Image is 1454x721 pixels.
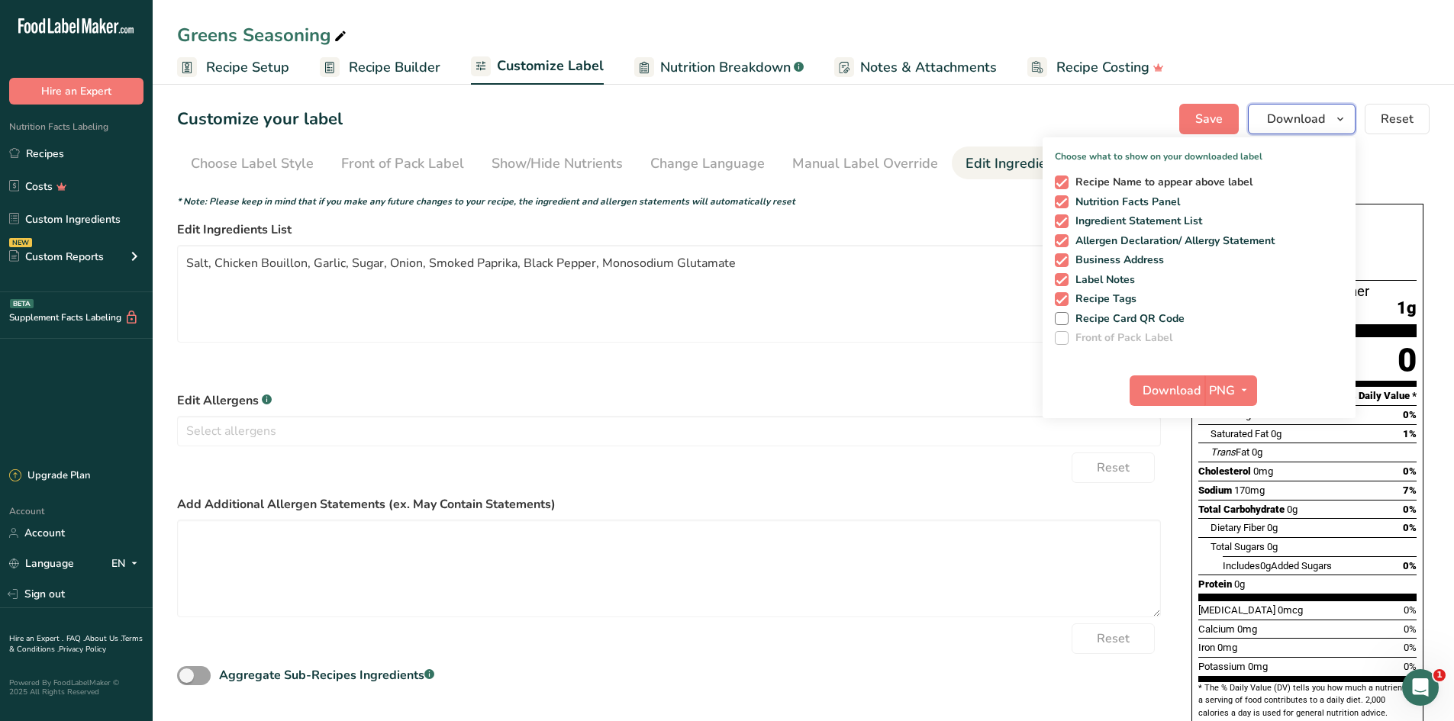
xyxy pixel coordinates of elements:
[177,220,1161,239] label: Edit Ingredients List
[1252,446,1262,458] span: 0g
[1404,604,1417,616] span: 0%
[320,50,440,85] a: Recipe Builder
[1403,465,1417,477] span: 0%
[341,153,464,174] div: Front of Pack Label
[1403,484,1417,496] span: 7%
[177,107,343,132] h1: Customize your label
[1069,312,1185,326] span: Recipe Card QR Code
[9,678,143,697] div: Powered By FoodLabelMaker © 2025 All Rights Reserved
[111,555,143,573] div: EN
[1056,57,1149,78] span: Recipe Costing
[1403,560,1417,571] span: 0%
[1179,104,1239,134] button: Save
[1253,465,1273,477] span: 0mg
[1211,428,1269,439] span: Saturated Fat
[10,299,34,308] div: BETA
[1198,604,1275,616] span: [MEDICAL_DATA]
[9,550,74,577] a: Language
[1069,175,1253,189] span: Recipe Name to appear above label
[177,21,350,49] div: Greens Seasoning
[966,153,1159,174] div: Edit Ingredients/Allergens List
[85,633,121,644] a: About Us .
[1072,452,1155,483] button: Reset
[1267,110,1325,128] span: Download
[1211,522,1265,533] span: Dietary Fiber
[1260,560,1271,571] span: 0g
[1198,484,1232,496] span: Sodium
[9,238,32,247] div: NEW
[206,57,289,78] span: Recipe Setup
[59,644,106,655] a: Privacy Policy
[1433,669,1446,681] span: 1
[860,57,997,78] span: Notes & Attachments
[634,50,804,85] a: Nutrition Breakdown
[1097,629,1130,648] span: Reset
[1195,110,1223,128] span: Save
[1143,381,1201,400] span: Download
[1234,484,1265,496] span: 170mg
[1198,661,1246,672] span: Potassium
[492,153,623,174] div: Show/Hide Nutrients
[1248,104,1356,134] button: Download
[1278,604,1303,616] span: 0mcg
[834,50,997,85] a: Notes & Attachments
[1198,465,1251,477] span: Cholesterol
[1403,522,1417,533] span: 0%
[1130,375,1204,406] button: Download
[1027,50,1164,85] a: Recipe Costing
[1267,522,1278,533] span: 0g
[1198,578,1232,590] span: Protein
[1043,137,1356,163] p: Choose what to show on your downloaded label
[1069,292,1137,306] span: Recipe Tags
[1069,331,1173,345] span: Front of Pack Label
[219,666,434,684] div: Aggregate Sub-Recipes Ingredients
[1198,682,1417,719] section: * The % Daily Value (DV) tells you how much a nutrient in a serving of food contributes to a dail...
[1234,578,1245,590] span: 0g
[177,495,1161,513] label: Add Additional Allergen Statements (ex. May Contain Statements)
[1097,459,1130,477] span: Reset
[1381,110,1414,128] span: Reset
[177,50,289,85] a: Recipe Setup
[9,633,143,655] a: Terms & Conditions .
[1404,623,1417,635] span: 0%
[1365,104,1430,134] button: Reset
[471,49,604,85] a: Customize Label
[1069,214,1203,228] span: Ingredient Statement List
[1223,560,1332,571] span: Includes Added Sugars
[1198,642,1215,653] span: Iron
[1211,541,1265,552] span: Total Sugars
[9,633,63,644] a: Hire an Expert .
[1403,409,1417,420] span: 0%
[1069,273,1136,287] span: Label Notes
[349,57,440,78] span: Recipe Builder
[177,195,795,208] i: * Note: Please keep in mind that if you make any future changes to your recipe, the ingredient an...
[1237,623,1257,635] span: 0mg
[1217,642,1237,653] span: 0mg
[1267,541,1278,552] span: 0g
[1398,340,1417,381] div: 0
[497,56,604,76] span: Customize Label
[1403,504,1417,515] span: 0%
[1209,381,1235,400] span: PNG
[1072,623,1155,654] button: Reset
[650,153,765,174] div: Change Language
[1069,234,1275,248] span: Allergen Declaration/ Allergy Statement
[1069,253,1165,267] span: Business Address
[66,633,85,644] a: FAQ .
[1271,428,1282,439] span: 0g
[792,153,938,174] div: Manual Label Override
[1211,446,1236,458] i: Trans
[1248,661,1268,672] span: 0mg
[1211,446,1249,458] span: Fat
[1204,375,1257,406] button: PNG
[1403,428,1417,439] span: 1%
[1287,504,1298,515] span: 0g
[177,391,1161,410] label: Edit Allergens
[1404,661,1417,672] span: 0%
[9,249,104,265] div: Custom Reports
[9,468,90,484] div: Upgrade Plan
[660,57,791,78] span: Nutrition Breakdown
[1198,623,1235,635] span: Calcium
[9,78,143,105] button: Hire an Expert
[1069,195,1181,209] span: Nutrition Facts Panel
